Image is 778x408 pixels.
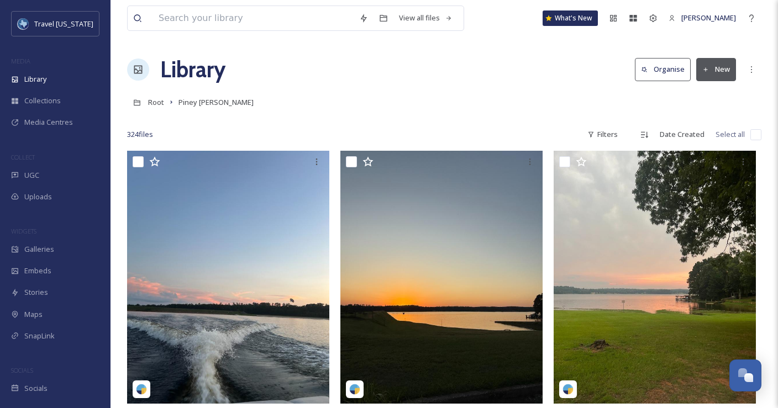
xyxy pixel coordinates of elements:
[127,151,329,404] img: visitnac_07292025_1afcef67-e70d-fff5-0159-d50265140d6b.jpg
[18,18,29,29] img: images%20%281%29.jpeg
[24,244,54,255] span: Galleries
[11,227,36,235] span: WIDGETS
[393,7,458,29] a: View all files
[178,97,254,107] span: Piney [PERSON_NAME]
[24,383,48,394] span: Socials
[654,124,710,145] div: Date Created
[563,384,574,395] img: snapsea-logo.png
[681,13,736,23] span: [PERSON_NAME]
[635,58,691,81] button: Organise
[178,96,254,109] a: Piney [PERSON_NAME]
[729,359,761,391] button: Open Chat
[582,124,623,145] div: Filters
[153,6,354,30] input: Search your library
[24,74,46,84] span: Library
[160,53,225,86] a: Library
[554,151,756,404] img: visitnac_07292025_1afcef67-e70d-fff5-0159-d50265140d6b.jpg
[11,57,30,65] span: MEDIA
[148,97,164,107] span: Root
[34,19,93,29] span: Travel [US_STATE]
[24,266,51,276] span: Embeds
[340,151,543,404] img: visitnac_07292025_1afcef67-e70d-fff5-0159-d50265140d6b.jpg
[11,153,35,161] span: COLLECT
[716,129,745,140] span: Select all
[136,384,147,395] img: snapsea-logo.png
[663,7,742,29] a: [PERSON_NAME]
[543,10,598,26] a: What's New
[696,58,736,81] button: New
[24,331,55,341] span: SnapLink
[148,96,164,109] a: Root
[24,170,39,181] span: UGC
[24,117,73,128] span: Media Centres
[11,366,33,374] span: SOCIALS
[24,287,48,298] span: Stories
[635,58,696,81] a: Organise
[127,129,153,140] span: 324 file s
[24,96,61,106] span: Collections
[24,192,52,202] span: Uploads
[24,309,43,320] span: Maps
[349,384,360,395] img: snapsea-logo.png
